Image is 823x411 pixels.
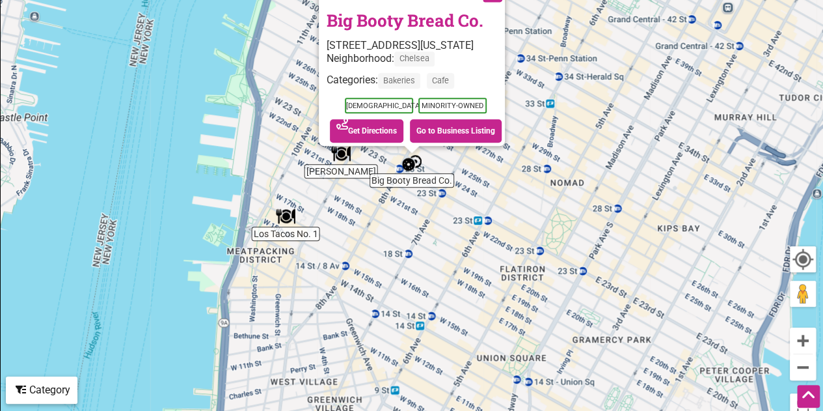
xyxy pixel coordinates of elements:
span: Minority-Owned [418,98,487,113]
a: Go to Business Listing [410,119,502,143]
div: Neighborhood: [327,51,505,73]
span: Cafe [427,73,454,88]
div: Filter by category [6,376,77,404]
div: Categories: [327,73,505,94]
div: [STREET_ADDRESS][US_STATE] [327,39,505,51]
div: Category [7,378,76,403]
span: Chelsea [394,51,435,66]
button: Zoom in [790,328,816,354]
div: Fonda [331,144,351,163]
a: Big Booty Bread Co. [327,9,483,31]
button: Drag Pegman onto the map to open Street View [790,281,816,307]
div: Big Booty Bread Co. [402,153,422,173]
div: Los Tacos No. 1 [276,206,295,226]
span: [DEMOGRAPHIC_DATA]-Owned [345,98,413,113]
button: Your Location [790,246,816,272]
button: Zoom out [790,354,816,380]
a: Get Directions [330,119,403,143]
span: Bakeries [378,73,420,88]
div: Scroll Back to Top [797,385,820,408]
